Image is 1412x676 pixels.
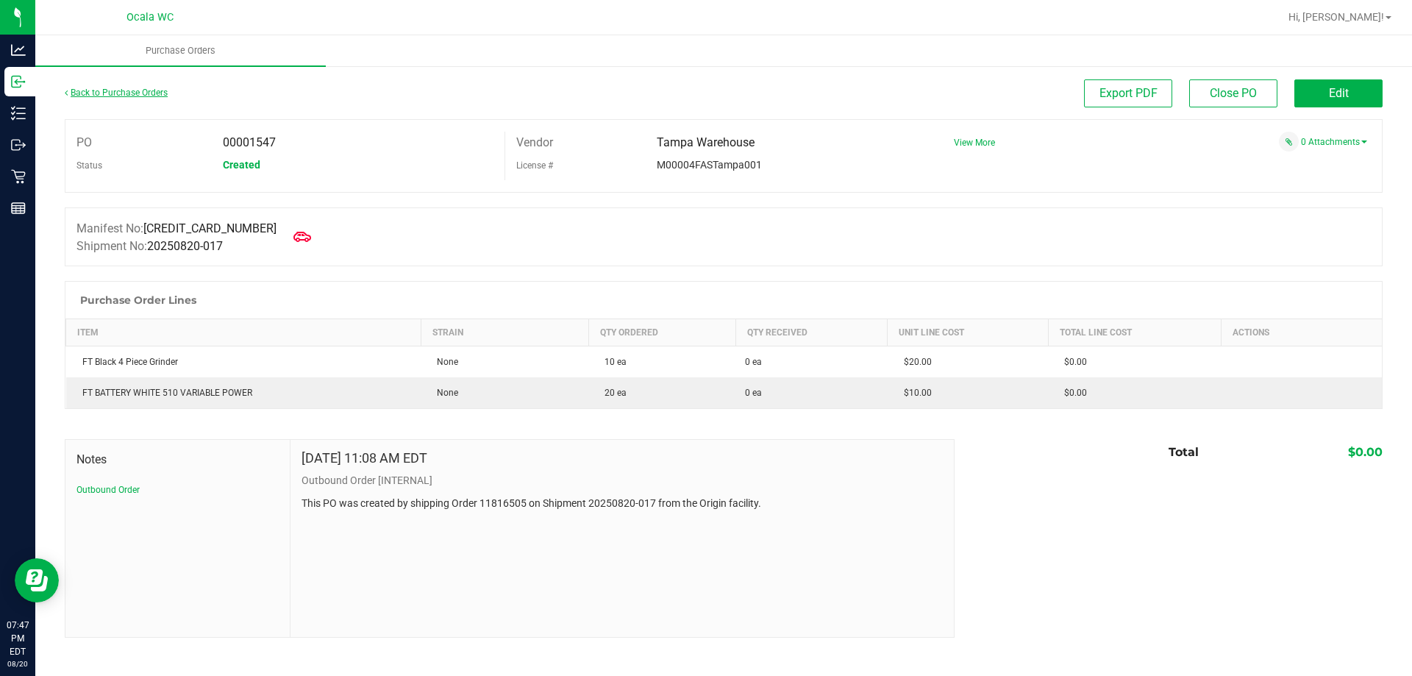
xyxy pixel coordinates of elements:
label: Manifest No: [76,220,277,238]
span: 20250820-017 [147,239,223,253]
a: 0 Attachments [1301,137,1367,147]
th: Actions [1221,319,1382,346]
span: $20.00 [896,357,932,367]
label: License # [516,154,553,177]
th: Total Line Cost [1048,319,1221,346]
span: Export PDF [1099,86,1158,100]
button: Edit [1294,79,1383,107]
span: Purchase Orders [126,44,235,57]
span: Hi, [PERSON_NAME]! [1288,11,1384,23]
span: Edit [1329,86,1349,100]
label: Shipment No: [76,238,223,255]
p: 07:47 PM EDT [7,619,29,658]
span: $0.00 [1348,445,1383,459]
span: Ocala WC [126,11,174,24]
inline-svg: Analytics [11,43,26,57]
p: This PO was created by shipping Order 11816505 on Shipment 20250820-017 from the Origin facility. [302,496,943,511]
label: Status [76,154,102,177]
span: $10.00 [896,388,932,398]
inline-svg: Inventory [11,106,26,121]
span: $0.00 [1057,357,1087,367]
button: Close PO [1189,79,1277,107]
th: Qty Received [736,319,888,346]
inline-svg: Outbound [11,138,26,152]
button: Export PDF [1084,79,1172,107]
span: Mark as Arrived [288,222,317,252]
span: Tampa Warehouse [657,135,755,149]
inline-svg: Inbound [11,74,26,89]
span: 20 ea [597,388,627,398]
span: Total [1169,445,1199,459]
th: Item [66,319,421,346]
inline-svg: Reports [11,201,26,216]
span: $0.00 [1057,388,1087,398]
span: 0 ea [745,386,762,399]
span: None [429,357,458,367]
a: Back to Purchase Orders [65,88,168,98]
label: PO [76,132,92,154]
span: 10 ea [597,357,627,367]
th: Qty Ordered [588,319,735,346]
span: M00004FASTampa001 [657,159,762,171]
inline-svg: Retail [11,169,26,184]
iframe: Resource center [15,558,59,602]
span: Attach a document [1279,132,1299,152]
button: Outbound Order [76,483,140,497]
span: Close PO [1210,86,1257,100]
p: Outbound Order [INTERNAL] [302,473,943,488]
h1: Purchase Order Lines [80,294,196,306]
div: FT BATTERY WHITE 510 VARIABLE POWER [75,386,413,399]
div: FT Black 4 Piece Grinder [75,355,413,369]
span: 00001547 [223,135,276,149]
th: Strain [421,319,588,346]
label: Vendor [516,132,553,154]
a: Purchase Orders [35,35,326,66]
th: Unit Line Cost [888,319,1049,346]
p: 08/20 [7,658,29,669]
span: None [429,388,458,398]
span: [CREDIT_CARD_NUMBER] [143,221,277,235]
span: 0 ea [745,355,762,369]
h4: [DATE] 11:08 AM EDT [302,451,427,466]
a: View More [954,138,995,148]
span: Created [223,159,260,171]
span: Notes [76,451,279,469]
